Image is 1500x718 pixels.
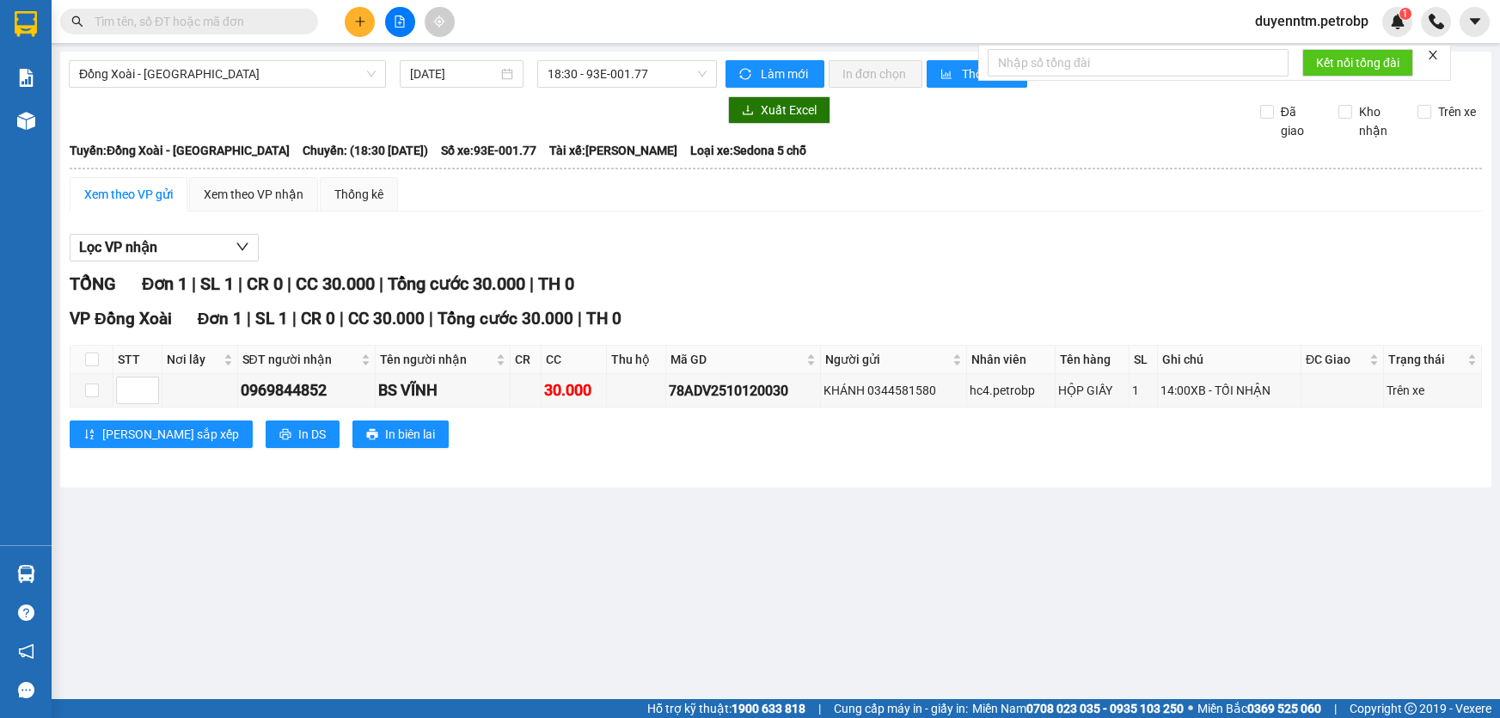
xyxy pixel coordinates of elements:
span: | [530,273,534,294]
span: SL 1 [200,273,234,294]
span: Miền Bắc [1197,699,1321,718]
span: sort-ascending [83,428,95,442]
th: Tên hàng [1056,346,1130,374]
span: Đơn 1 [142,273,187,294]
span: | [578,309,582,328]
span: TH 0 [538,273,574,294]
button: caret-down [1460,7,1490,37]
td: BS VĨNH [376,374,511,408]
span: copyright [1405,703,1417,715]
span: file-add [394,15,406,28]
span: Xuất Excel [761,101,817,120]
div: BS VĨNH [378,378,507,402]
div: 1 [1132,381,1154,400]
span: CC 30.000 [348,309,425,328]
span: Thống kê [962,64,1013,83]
span: Nơi lấy [167,350,220,369]
span: Chuyến: (18:30 [DATE]) [303,141,428,160]
span: Số xe: 93E-001.77 [441,141,536,160]
button: bar-chartThống kê [927,60,1027,88]
button: printerIn DS [266,420,340,448]
strong: 0369 525 060 [1247,702,1321,715]
div: HỘP GIẤY [1058,381,1126,400]
span: SL 1 [255,309,288,328]
div: 78ADV2510120030 [669,380,817,402]
button: printerIn biên lai [352,420,449,448]
span: printer [279,428,291,442]
span: Người gửi [825,350,949,369]
span: In DS [298,425,326,444]
div: Xem theo VP nhận [204,185,303,204]
span: caret-down [1467,14,1483,29]
input: Nhập số tổng đài [988,49,1289,77]
span: | [287,273,291,294]
span: | [818,699,821,718]
span: Đồng Xoài - Lộc Ninh [79,61,376,87]
input: Tìm tên, số ĐT hoặc mã đơn [95,12,297,31]
span: Mã GD [670,350,803,369]
span: printer [366,428,378,442]
img: logo-vxr [15,11,37,37]
button: sort-ascending[PERSON_NAME] sắp xếp [70,420,253,448]
span: Đã giao [1274,102,1326,140]
span: Trên xe [1431,102,1483,121]
span: ĐC Giao [1306,350,1366,369]
span: duyenntm.petrobp [1241,10,1382,32]
span: Cung cấp máy in - giấy in: [834,699,968,718]
button: Kết nối tổng đài [1302,49,1413,77]
th: CR [511,346,542,374]
button: downloadXuất Excel [728,96,830,124]
span: CR 0 [247,273,283,294]
button: file-add [385,7,415,37]
th: Nhân viên [967,346,1055,374]
span: sync [739,68,754,82]
span: CR 0 [301,309,335,328]
span: bar-chart [940,68,955,82]
span: | [429,309,433,328]
span: close [1427,49,1439,61]
span: download [742,104,754,118]
span: ⚪️ [1188,705,1193,712]
th: Thu hộ [607,346,666,374]
img: icon-new-feature [1390,14,1405,29]
img: phone-icon [1429,14,1444,29]
span: 18:30 - 93E-001.77 [548,61,707,87]
span: TH 0 [586,309,621,328]
th: STT [113,346,162,374]
span: Miền Nam [972,699,1184,718]
span: Lọc VP nhận [79,236,157,258]
img: warehouse-icon [17,565,35,583]
span: Loại xe: Sedona 5 chỗ [690,141,806,160]
span: Trạng thái [1388,350,1463,369]
div: 0969844852 [241,378,373,402]
span: SĐT người nhận [242,350,358,369]
span: VP Đồng Xoài [70,309,172,328]
span: Tổng cước 30.000 [438,309,573,328]
sup: 1 [1399,8,1411,20]
span: [PERSON_NAME] sắp xếp [102,425,239,444]
input: 12/10/2025 [410,64,498,83]
span: notification [18,643,34,660]
span: | [1334,699,1337,718]
span: down [236,240,249,254]
span: | [238,273,242,294]
span: aim [433,15,445,28]
span: | [340,309,344,328]
span: message [18,682,34,698]
span: TỔNG [70,273,116,294]
span: search [71,15,83,28]
span: Tổng cước 30.000 [388,273,525,294]
div: hc4.petrobp [970,381,1051,400]
span: Kho nhận [1352,102,1404,140]
img: solution-icon [17,69,35,87]
button: Lọc VP nhận [70,234,259,261]
div: Thống kê [334,185,383,204]
span: question-circle [18,604,34,621]
button: aim [425,7,455,37]
span: 1 [1402,8,1408,20]
span: In biên lai [385,425,435,444]
img: warehouse-icon [17,112,35,130]
td: 78ADV2510120030 [666,374,821,408]
span: Kết nối tổng đài [1316,53,1399,72]
strong: 1900 633 818 [732,702,805,715]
